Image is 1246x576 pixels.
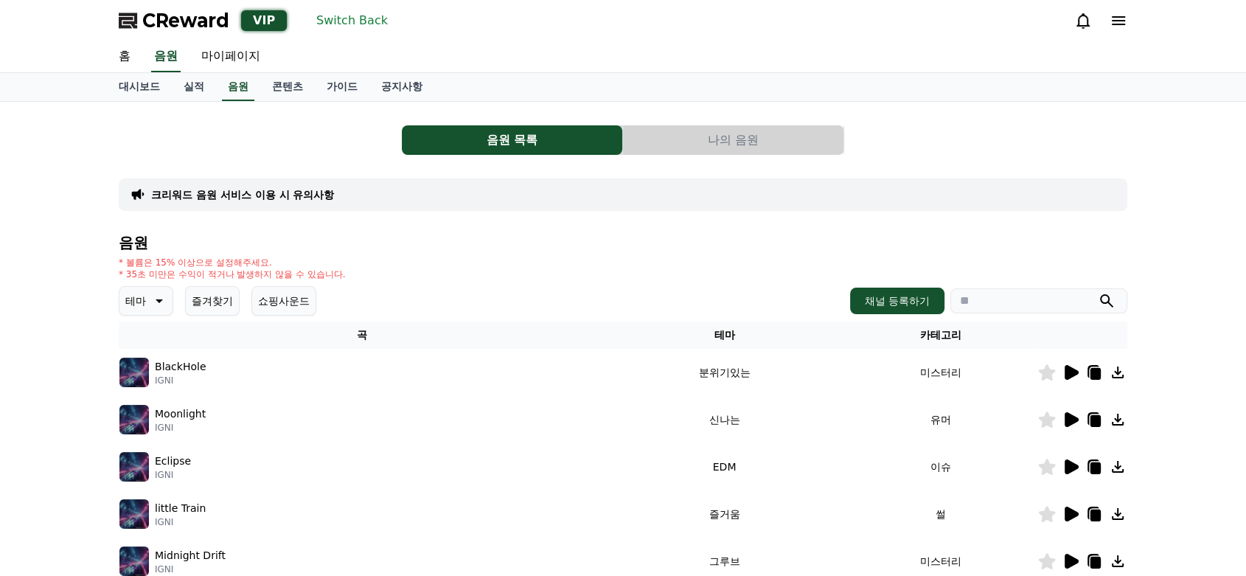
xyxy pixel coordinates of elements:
a: CReward [119,9,229,32]
a: 가이드 [315,73,369,101]
div: VIP [241,10,287,31]
p: Eclipse [155,454,191,469]
p: 테마 [125,291,146,311]
td: EDM [605,443,844,490]
img: music [119,452,149,482]
a: 홈 [107,41,142,72]
p: IGNI [155,375,206,386]
a: 공지사항 [369,73,434,101]
a: 크리워드 음원 서비스 이용 시 유의사항 [151,187,334,202]
a: 콘텐츠 [260,73,315,101]
td: 즐거움 [605,490,844,538]
a: 대시보드 [107,73,172,101]
p: IGNI [155,516,206,528]
button: 테마 [119,286,173,316]
button: 채널 등록하기 [850,288,944,314]
p: IGNI [155,422,206,434]
a: 마이페이지 [189,41,272,72]
a: 음원 [151,41,181,72]
button: 음원 목록 [402,125,622,155]
td: 분위기있는 [605,349,844,396]
img: music [119,499,149,529]
td: 유머 [844,396,1037,443]
button: 나의 음원 [623,125,843,155]
a: 음원 목록 [402,125,623,155]
p: BlackHole [155,359,206,375]
p: little Train [155,501,206,516]
td: 이슈 [844,443,1037,490]
td: 썰 [844,490,1037,538]
td: 미스터리 [844,349,1037,396]
td: 신나는 [605,396,844,443]
p: * 35초 미만은 수익이 적거나 발생하지 않을 수 있습니다. [119,268,346,280]
img: music [119,358,149,387]
img: music [119,405,149,434]
th: 테마 [605,322,844,349]
p: IGNI [155,469,191,481]
button: Switch Back [310,9,394,32]
th: 곡 [119,322,605,349]
span: CReward [142,9,229,32]
p: Moonlight [155,406,206,422]
p: Midnight Drift [155,548,226,563]
h4: 음원 [119,235,1127,251]
img: music [119,546,149,576]
a: 실적 [172,73,216,101]
button: 쇼핑사운드 [251,286,316,316]
button: 즐겨찾기 [185,286,240,316]
p: * 볼륨은 15% 이상으로 설정해주세요. [119,257,346,268]
th: 카테고리 [844,322,1037,349]
a: 음원 [222,73,254,101]
p: IGNI [155,563,226,575]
